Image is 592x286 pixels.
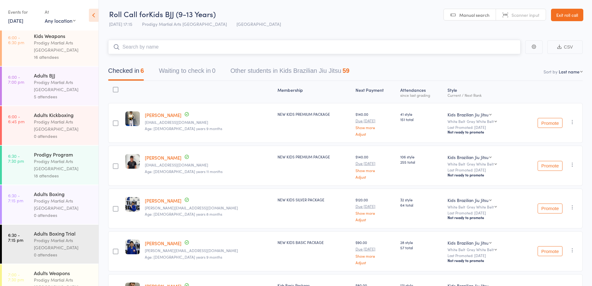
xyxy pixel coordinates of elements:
[34,212,93,219] div: 0 attendees
[342,67,349,74] div: 59
[356,240,396,264] div: $90.00
[538,118,562,128] button: Promote
[145,169,223,174] span: Age: [DEMOGRAPHIC_DATA] years 11 months
[356,119,396,123] small: Due [DATE]
[467,247,494,251] div: Grey White Belt
[447,93,516,97] div: Current / Next Rank
[512,12,539,18] span: Scanner input
[2,67,99,105] a: 6:00 -7:00 pmAdults BJJProdigy Martial Arts [GEOGRAPHIC_DATA]5 attendees
[447,125,516,129] small: Last Promoted: [DATE]
[145,248,273,253] small: sophiaandreas@outlook.com.au
[145,112,181,118] a: [PERSON_NAME]
[400,111,442,117] span: 41 style
[145,120,273,124] small: mahwish_siddique@hotmail.com
[34,32,93,39] div: Kids Weapons
[356,218,396,222] a: Adjust
[400,245,442,250] span: 57 total
[34,151,93,158] div: Prodigy Program
[34,237,93,251] div: Prodigy Martial Arts [GEOGRAPHIC_DATA]
[109,21,132,27] span: [DATE] 17:15
[356,175,396,179] a: Adjust
[400,202,442,208] span: 64 total
[400,197,442,202] span: 32 style
[145,206,273,210] small: sophiaandreas@outlook.com.au
[8,74,24,84] time: 6:00 - 7:00 pm
[34,190,93,197] div: Adults Boxing
[145,211,222,217] span: Age: [DEMOGRAPHIC_DATA] years 8 months
[8,232,23,242] time: 6:30 - 7:15 pm
[145,254,222,260] span: Age: [DEMOGRAPHIC_DATA] years 9 months
[353,84,398,100] div: Next Payment
[538,246,562,256] button: Promote
[447,168,516,172] small: Last Promoted: [DATE]
[108,40,521,54] input: Search by name
[109,9,149,19] span: Roll Call for
[145,240,181,246] a: [PERSON_NAME]
[2,225,99,264] a: 6:30 -7:15 pmAdults Boxing TrialProdigy Martial Arts [GEOGRAPHIC_DATA]0 attendees
[145,126,222,131] span: Age: [DEMOGRAPHIC_DATA] years 9 months
[34,72,93,79] div: Adults BJJ
[34,133,93,140] div: 0 attendees
[2,185,99,224] a: 6:30 -7:15 pmAdults BoxingProdigy Martial Arts [GEOGRAPHIC_DATA]0 attendees
[538,161,562,171] button: Promote
[34,197,93,212] div: Prodigy Martial Arts [GEOGRAPHIC_DATA]
[538,204,562,213] button: Promote
[34,118,93,133] div: Prodigy Martial Arts [GEOGRAPHIC_DATA]
[275,84,353,100] div: Membership
[8,272,24,282] time: 7:00 - 7:30 pm
[278,154,350,159] div: NEW KIDS PREMIUM PACKAGE
[2,27,99,66] a: 6:00 -6:30 pmKids WeaponsProdigy Martial Arts [GEOGRAPHIC_DATA]16 attendees
[159,64,215,81] button: Waiting to check in0
[400,159,442,165] span: 255 total
[45,17,76,24] div: Any location
[356,125,396,129] a: Show more
[45,7,76,17] div: At
[34,111,93,118] div: Adults Kickboxing
[400,154,442,159] span: 106 style
[356,111,396,136] div: $140.00
[447,172,516,177] div: Not ready to promote
[278,197,350,202] div: NEW KIDS SILVER PACKAGE
[447,205,516,209] div: White Belt
[551,9,583,21] a: Exit roll call
[356,154,396,179] div: $140.00
[278,240,350,245] div: NEW KIDS BASIC PACKAGE
[125,197,140,212] img: image1753686968.png
[356,132,396,136] a: Adjust
[34,270,93,276] div: Adults Weapons
[34,54,93,61] div: 16 attendees
[467,205,494,209] div: Grey White Belt
[559,68,580,75] div: Last name
[145,163,273,167] small: evaavakian@hotmail.com.au
[145,154,181,161] a: [PERSON_NAME]
[108,64,144,81] button: Checked in6
[467,162,494,166] div: Grey White Belt
[356,254,396,258] a: Show more
[447,247,516,251] div: White Belt
[140,67,144,74] div: 6
[447,129,516,134] div: Not ready to promote
[544,68,558,75] label: Sort by
[445,84,519,100] div: Style
[447,240,489,246] div: Kids Brazilian Jiu Jitsu
[125,154,140,169] img: image1705642869.png
[145,197,181,204] a: [PERSON_NAME]
[125,240,140,254] img: image1753687248.png
[356,168,396,172] a: Show more
[212,67,215,74] div: 0
[356,247,396,251] small: Due [DATE]
[8,153,24,163] time: 6:30 - 7:30 pm
[34,79,93,93] div: Prodigy Martial Arts [GEOGRAPHIC_DATA]
[398,84,445,100] div: Atten­dances
[34,172,93,179] div: 18 attendees
[8,114,25,124] time: 6:00 - 6:45 pm
[459,12,489,18] span: Manual search
[447,258,516,263] div: Not ready to promote
[34,230,93,237] div: Adults Boxing Trial
[34,93,93,100] div: 5 attendees
[2,106,99,145] a: 6:00 -6:45 pmAdults KickboxingProdigy Martial Arts [GEOGRAPHIC_DATA]0 attendees
[400,93,442,97] div: since last grading
[8,35,24,45] time: 6:00 - 6:30 pm
[467,119,494,123] div: Grey White Belt
[400,240,442,245] span: 28 style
